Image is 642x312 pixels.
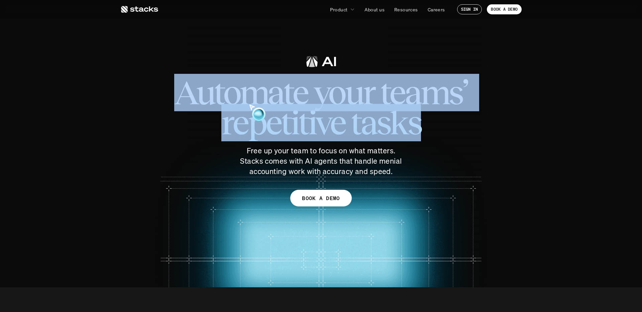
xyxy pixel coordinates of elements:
a: BOOK A DEMO [290,190,352,206]
p: Product [330,6,348,13]
a: Resources [390,3,422,15]
a: BOOK A DEMO [487,4,522,14]
p: BOOK A DEMO [302,193,340,203]
p: Careers [428,6,445,13]
p: Resources [394,6,418,13]
a: About us [360,3,389,15]
a: SIGN IN [457,4,482,14]
p: SIGN IN [461,7,478,12]
p: Free up your team to focus on what matters. Stacks comes with AI agents that handle menial accoun... [237,146,405,176]
a: Careers [424,3,449,15]
a: Privacy Policy [79,127,108,132]
p: BOOK A DEMO [491,7,518,12]
span: Automate your teams’ repetitive tasks [147,71,495,144]
p: About us [364,6,385,13]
